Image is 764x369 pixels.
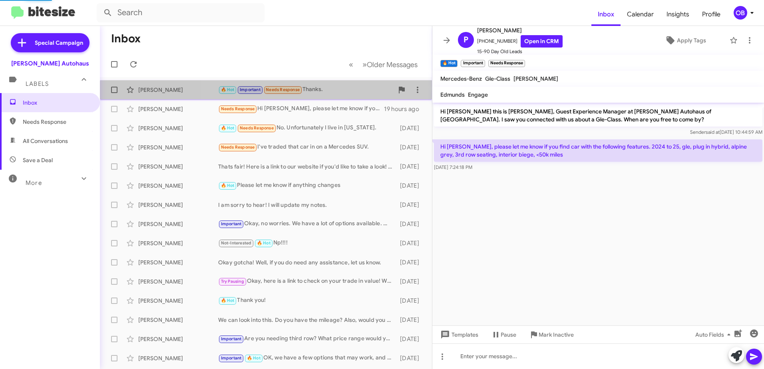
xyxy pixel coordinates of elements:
[488,60,525,67] small: Needs Response
[138,182,218,190] div: [PERSON_NAME]
[11,60,89,67] div: [PERSON_NAME] Autohaus
[689,327,740,342] button: Auto Fields
[35,39,83,47] span: Special Campaign
[23,99,91,107] span: Inbox
[138,163,218,171] div: [PERSON_NAME]
[23,118,91,126] span: Needs Response
[734,6,747,20] div: OB
[23,137,68,145] span: All Conversations
[221,221,242,226] span: Important
[539,327,574,342] span: Mark Inactive
[396,297,426,305] div: [DATE]
[218,353,396,363] div: OK, we have a few options that may work, and we can also get an appraisal on your Corvette. I not...
[477,48,563,56] span: 15-90 Day Old Leads
[645,33,726,48] button: Apply Tags
[660,3,696,26] a: Insights
[396,163,426,171] div: [DATE]
[477,35,563,48] span: [PHONE_NUMBER]
[396,220,426,228] div: [DATE]
[218,277,396,286] div: Okay, here is a link to check on your trade in value! We are typically pretty close to what they ...
[221,279,244,284] span: Try Pausing
[434,164,472,170] span: [DATE] 7:24:18 PM
[440,60,458,67] small: 🔥 Hot
[690,129,762,135] span: Sender [DATE] 10:44:59 AM
[396,124,426,132] div: [DATE]
[138,258,218,266] div: [PERSON_NAME]
[221,87,235,92] span: 🔥 Hot
[706,129,720,135] span: said at
[138,278,218,286] div: [PERSON_NAME]
[257,240,271,246] span: 🔥 Hot
[218,238,396,248] div: Np!!!!
[727,6,755,20] button: OB
[221,336,242,341] span: Important
[501,327,516,342] span: Pause
[362,60,367,69] span: »
[485,75,510,82] span: Gle-Class
[396,354,426,362] div: [DATE]
[696,3,727,26] a: Profile
[138,201,218,209] div: [PERSON_NAME]
[439,327,478,342] span: Templates
[218,316,396,324] div: We can look into this. Do you have the mileage? Also, would you be looking to sell or trade in?
[513,75,558,82] span: [PERSON_NAME]
[138,124,218,132] div: [PERSON_NAME]
[218,201,396,209] div: I am sorry to hear! I will update my notes.
[11,33,90,52] a: Special Campaign
[218,163,396,171] div: Thats fair! Here is a link to our website if you'd like to take a look! [URL][DOMAIN_NAME]
[434,104,762,127] p: Hi [PERSON_NAME] this is [PERSON_NAME], Guest Experience Manager at [PERSON_NAME] Autohaus of [GE...
[218,334,396,343] div: Are you needing third row? What price range would you want to be in?
[485,327,523,342] button: Pause
[138,354,218,362] div: [PERSON_NAME]
[461,60,485,67] small: Important
[521,35,563,48] a: Open in CRM
[218,85,394,94] div: Thanks.
[138,297,218,305] div: [PERSON_NAME]
[221,355,242,361] span: Important
[247,355,261,361] span: 🔥 Hot
[266,87,300,92] span: Needs Response
[138,239,218,247] div: [PERSON_NAME]
[221,298,235,303] span: 🔥 Hot
[138,143,218,151] div: [PERSON_NAME]
[26,179,42,186] span: More
[464,34,468,46] span: P
[396,201,426,209] div: [DATE]
[396,316,426,324] div: [DATE]
[240,87,261,92] span: Important
[468,91,488,98] span: Engage
[218,219,396,228] div: Okay, no worries. We have a lot of options available. We can reconnect later on!
[221,183,235,188] span: 🔥 Hot
[396,182,426,190] div: [DATE]
[218,258,396,266] div: Okay gotcha! Well, if you do need any assistance, let us know.
[218,104,384,113] div: Hi [PERSON_NAME], please let me know if you find car with the following features. 2024 to 25, gle...
[97,3,265,22] input: Search
[396,258,426,266] div: [DATE]
[221,106,255,111] span: Needs Response
[367,60,418,69] span: Older Messages
[695,327,734,342] span: Auto Fields
[440,91,465,98] span: Edmunds
[221,145,255,150] span: Needs Response
[138,220,218,228] div: [PERSON_NAME]
[23,156,53,164] span: Save a Deal
[477,26,563,35] span: [PERSON_NAME]
[218,143,396,152] div: I've traded that car in on a Mercedes SUV.
[432,327,485,342] button: Templates
[396,239,426,247] div: [DATE]
[396,278,426,286] div: [DATE]
[434,139,762,162] p: Hi [PERSON_NAME], please let me know if you find car with the following features. 2024 to 25, gle...
[111,32,141,45] h1: Inbox
[349,60,353,69] span: «
[218,181,396,190] div: Please let me know if anything changes
[344,56,358,73] button: Previous
[221,240,252,246] span: Not-Interested
[218,296,396,305] div: Thank you!
[358,56,422,73] button: Next
[621,3,660,26] a: Calendar
[384,105,426,113] div: 19 hours ago
[440,75,482,82] span: Mercedes-Benz
[221,125,235,131] span: 🔥 Hot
